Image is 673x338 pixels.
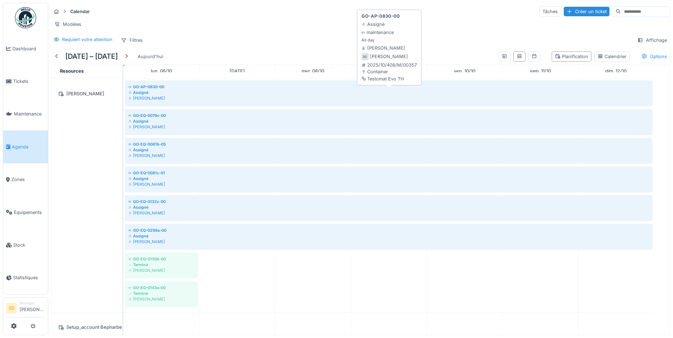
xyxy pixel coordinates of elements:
div: GO-EQ-0081c-01 [128,170,649,176]
a: Dashboard [3,32,48,65]
div: Assigné [128,90,649,95]
div: GO-EQ-0143a-00 [128,285,194,291]
div: GO-EQ-0132c-00 [128,199,649,204]
span: Maintenance [14,111,45,117]
div: GO-EQ-0298a-00 [128,227,649,233]
a: Agenda [3,130,48,163]
div: Assigné [128,233,649,239]
div: [PERSON_NAME] [362,45,405,51]
div: GO-EQ-0130b-00 [128,256,194,262]
a: SD Manager[PERSON_NAME] [6,300,45,317]
a: Tickets [3,65,48,97]
div: [PERSON_NAME] [128,296,194,302]
div: Manager [20,300,45,306]
div: Setup_account Bepharbel [56,323,118,332]
strong: Calendar [67,8,93,15]
a: Statistiques [3,261,48,294]
div: Tâches [539,6,561,17]
div: GO-EQ-0079c-00 [128,113,649,118]
div: Modèles [51,19,84,29]
div: [PERSON_NAME] [128,239,649,244]
li: [PERSON_NAME] [20,300,45,316]
div: Terminé [128,291,194,296]
div: Créer un ticket [564,7,609,16]
div: [PERSON_NAME] [128,267,194,273]
a: 8 octobre 2025 [300,66,326,76]
div: Aujourd'hui [135,52,166,61]
a: 6 octobre 2025 [149,66,174,76]
div: Planification [555,53,588,60]
span: Équipements [14,209,45,216]
div: GO-AP-0830-00 [128,84,649,90]
span: Agenda [12,143,45,150]
div: Assigné [128,118,649,124]
div: Assigné [362,21,385,28]
a: 10 octobre 2025 [452,66,477,76]
div: [PERSON_NAME] [370,53,408,60]
div: SD [362,53,369,60]
div: [PERSON_NAME] [128,181,649,187]
div: Filtres [118,35,146,45]
div: Container [362,68,417,75]
a: Maintenance [3,98,48,130]
span: Tickets [13,78,45,85]
a: 7 octobre 2025 [228,66,247,76]
a: Stock [3,229,48,261]
span: Statistiques [13,274,45,281]
span: Dashboard [12,45,45,52]
div: Requiert votre attention [62,36,112,43]
small: All day [362,37,374,43]
a: Zones [3,163,48,196]
span: Stock [13,242,45,248]
div: maintenance [362,29,394,36]
div: Affichage [634,35,670,45]
div: [PERSON_NAME] [128,153,649,158]
div: [PERSON_NAME] [128,210,649,216]
div: 2025/10/408/M/00357 [362,62,417,68]
li: SD [6,303,17,314]
a: 11 octobre 2025 [528,66,553,76]
a: Équipements [3,196,48,229]
span: Resources [60,68,84,74]
div: GO-EQ-0081b-05 [128,141,649,147]
div: Terminé [128,262,194,267]
div: [PERSON_NAME] [56,89,118,98]
h5: [DATE] – [DATE] [65,52,118,61]
div: Testomat Evo TH [362,75,417,82]
img: Badge_color-CXgf-gQk.svg [15,7,36,28]
div: [PERSON_NAME] [128,124,649,130]
a: 12 octobre 2025 [603,66,628,76]
div: Assigné [128,204,649,210]
div: Assigné [128,176,649,181]
div: [PERSON_NAME] [128,95,649,101]
span: Zones [11,176,45,183]
div: Options [638,51,670,62]
div: Assigné [128,147,649,153]
div: Calendrier [597,53,627,60]
strong: GO-AP-0830-00 [362,13,400,19]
